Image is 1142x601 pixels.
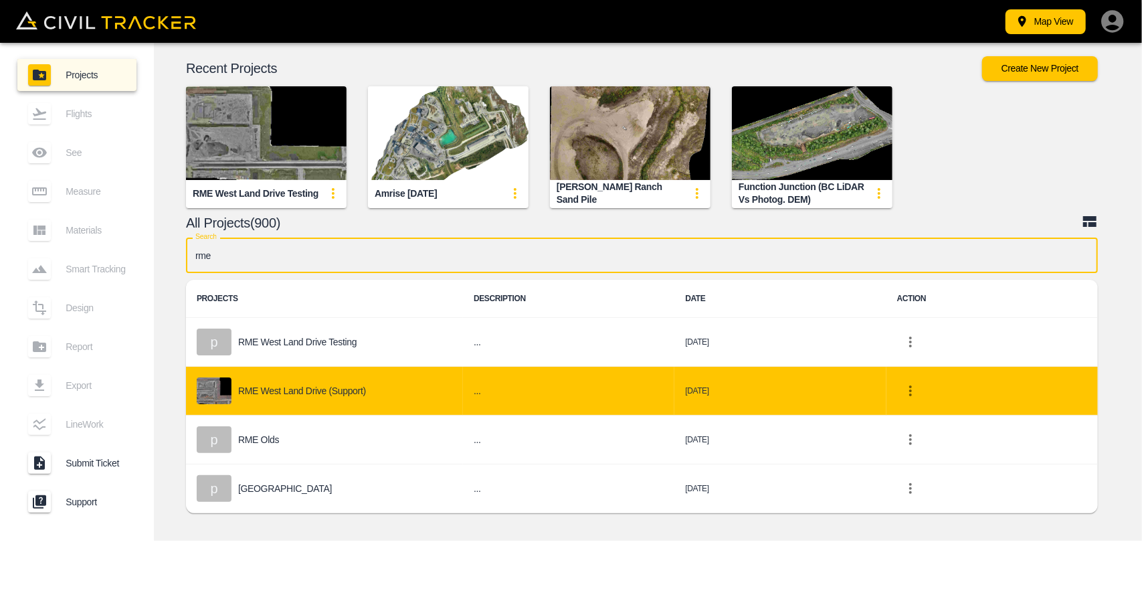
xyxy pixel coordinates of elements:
th: DATE [674,280,886,318]
button: Create New Project [982,56,1098,81]
button: update-card-details [684,180,710,207]
img: Amrise Sep 2025 [368,86,529,180]
div: p [197,426,231,453]
button: update-card-details [866,180,892,207]
a: Projects [17,59,136,91]
td: [DATE] [674,464,886,513]
h6: ... [474,481,664,497]
div: RME West Land Drive Testing [193,187,318,200]
img: RME West Land Drive Testing [186,86,347,180]
img: Civil Tracker [16,11,196,30]
a: Support [17,486,136,518]
div: Amrise [DATE] [375,187,437,200]
table: project-list-table [186,280,1098,513]
span: Projects [66,70,126,80]
p: Recent Projects [186,63,982,74]
span: Support [66,497,126,507]
button: Map View [1006,9,1086,34]
td: [DATE] [674,416,886,464]
div: [PERSON_NAME] Ranch Sand pile [557,181,684,205]
div: p [197,475,231,502]
p: [GEOGRAPHIC_DATA] [238,483,332,494]
th: PROJECTS [186,280,463,318]
p: All Projects(900) [186,218,1082,228]
th: ACTION [886,280,1098,318]
button: update-card-details [320,180,347,207]
td: [DATE] [674,318,886,367]
img: Adams Ranch Sand pile [550,86,710,180]
span: Submit Ticket [66,458,126,468]
h6: ... [474,334,664,351]
p: RME West Land Drive Testing [238,337,357,347]
a: Submit Ticket [17,447,136,479]
th: DESCRIPTION [463,280,674,318]
div: p [197,329,231,355]
img: Function Junction (BC LiDAR vs Photog. DEM) [732,86,892,180]
h6: ... [474,432,664,448]
p: RME West Land Drive (Support) [238,385,366,396]
img: project-image [197,377,231,404]
td: [DATE] [674,367,886,416]
div: Function Junction (BC LiDAR vs Photog. DEM) [739,181,866,205]
h6: ... [474,383,664,400]
p: RME Olds [238,434,279,445]
button: update-card-details [502,180,529,207]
